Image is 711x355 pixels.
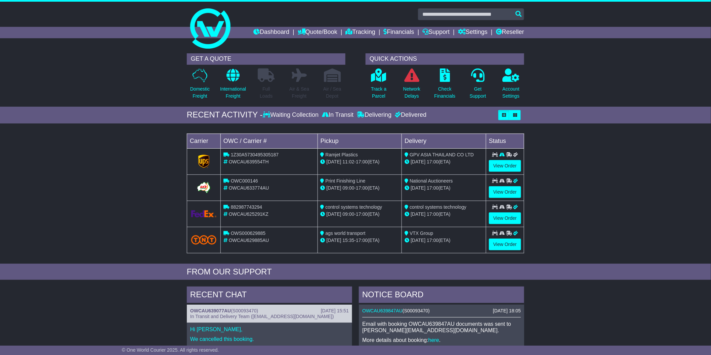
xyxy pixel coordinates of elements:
p: Network Delays [403,86,420,100]
td: Carrier [187,134,221,148]
div: Waiting Collection [263,111,320,119]
span: 17:00 [356,211,368,217]
p: Domestic Freight [190,86,210,100]
span: S00093470 [404,308,428,313]
span: [DATE] [327,185,341,191]
a: View Order [489,186,521,198]
span: 17:00 [356,238,368,243]
a: CheckFinancials [434,68,456,103]
a: AccountSettings [502,68,520,103]
span: OWCAU639554TH [229,159,269,164]
a: OWCAU639847AU [362,308,403,313]
a: View Order [489,212,521,224]
div: FROM OUR SUPPORT [187,267,524,277]
a: Tracking [346,27,375,38]
img: TNT_Domestic.png [191,235,216,244]
a: View Order [489,160,521,172]
p: Air / Sea Depot [323,86,341,100]
p: International Freight [220,86,246,100]
span: 17:00 [427,185,438,191]
span: Ramjet Plastics [326,152,358,157]
p: Account Settings [503,86,520,100]
a: Quote/Book [298,27,337,38]
div: (ETA) [405,185,483,192]
div: - (ETA) [321,158,399,165]
a: Support [422,27,450,38]
div: ( ) [362,308,521,314]
span: 09:00 [343,211,354,217]
div: Delivering [355,111,393,119]
div: (ETA) [405,158,483,165]
td: Delivery [402,134,486,148]
a: OWCAU639077AU [190,308,231,313]
a: Dashboard [253,27,289,38]
div: RECENT ACTIVITY - [187,110,263,120]
p: Check Financials [434,86,456,100]
div: Delivered [393,111,426,119]
div: - (ETA) [321,237,399,244]
div: - (ETA) [321,211,399,218]
a: here [428,337,439,343]
a: InternationalFreight [220,68,246,103]
span: VTX Group [410,231,433,236]
a: View Order [489,239,521,250]
span: 11:02 [343,159,354,164]
span: [DATE] [411,159,425,164]
img: GetCarrierServiceLogo [191,210,216,217]
p: Track a Parcel [371,86,386,100]
span: 882987743294 [231,204,262,210]
span: © One World Courier 2025. All rights reserved. [122,347,219,353]
span: control systems technology [326,204,382,210]
p: Full Loads [258,86,275,100]
span: 1Z30A5730495305187 [231,152,279,157]
span: [DATE] [327,238,341,243]
span: OWC000146 [231,178,258,184]
p: Get Support [470,86,486,100]
div: ( ) [190,308,349,314]
span: [DATE] [411,238,425,243]
p: Email with booking OWCAU639847AU documents was sent to [PERSON_NAME][EMAIL_ADDRESS][DOMAIN_NAME]. [362,321,521,334]
a: Settings [458,27,488,38]
div: QUICK ACTIONS [366,53,524,65]
span: [DATE] [327,211,341,217]
img: GetCarrierServiceLogo [198,155,210,168]
span: 09:00 [343,185,354,191]
p: More details about booking: . [362,337,521,343]
span: GPV ASIA THAILAND CO LTD [410,152,474,157]
div: (ETA) [405,211,483,218]
span: 15:35 [343,238,354,243]
div: - (ETA) [321,185,399,192]
p: Hi [PERSON_NAME], [190,326,349,333]
div: GET A QUOTE [187,53,345,65]
a: DomesticFreight [190,68,210,103]
span: National Auctioneers [410,178,453,184]
div: [DATE] 15:51 [321,308,349,314]
a: Track aParcel [371,68,387,103]
span: In Transit and Delivery Team ([EMAIL_ADDRESS][DOMAIN_NAME]) [190,314,334,319]
p: We cancelled this booking. [190,336,349,342]
span: [DATE] [411,185,425,191]
span: 17:00 [427,159,438,164]
a: GetSupport [469,68,487,103]
a: Reseller [496,27,524,38]
span: [DATE] [411,211,425,217]
span: control systems technology [410,204,466,210]
td: Status [486,134,524,148]
span: OWCAU633774AU [229,185,269,191]
span: OWCAU625291KZ [229,211,268,217]
div: [DATE] 18:05 [493,308,521,314]
p: Air & Sea Freight [289,86,309,100]
span: [DATE] [327,159,341,164]
span: OWCAU629885AU [229,238,269,243]
td: Pickup [318,134,402,148]
div: RECENT CHAT [187,287,352,305]
div: NOTICE BOARD [359,287,524,305]
img: GetCarrierServiceLogo [196,181,211,194]
div: (ETA) [405,237,483,244]
a: Financials [384,27,414,38]
td: OWC / Carrier # [221,134,318,148]
span: ags world transport [326,231,366,236]
span: Print Finishing Line [326,178,366,184]
span: S00093470 [233,308,257,313]
span: 17:00 [356,159,368,164]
